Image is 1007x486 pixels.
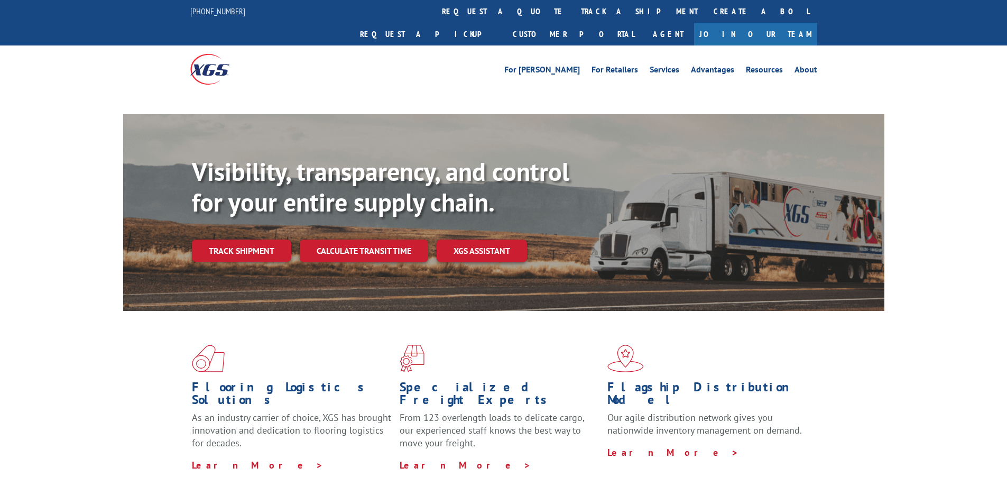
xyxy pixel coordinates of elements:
[607,381,807,411] h1: Flagship Distribution Model
[400,381,599,411] h1: Specialized Freight Experts
[691,66,734,77] a: Advantages
[192,155,569,218] b: Visibility, transparency, and control for your entire supply chain.
[607,345,644,372] img: xgs-icon-flagship-distribution-model-red
[190,6,245,16] a: [PHONE_NUMBER]
[192,240,291,262] a: Track shipment
[504,66,580,77] a: For [PERSON_NAME]
[650,66,679,77] a: Services
[400,345,424,372] img: xgs-icon-focused-on-flooring-red
[607,446,739,459] a: Learn More >
[192,411,391,449] span: As an industry carrier of choice, XGS has brought innovation and dedication to flooring logistics...
[192,459,324,471] a: Learn More >
[746,66,783,77] a: Resources
[192,381,392,411] h1: Flooring Logistics Solutions
[794,66,817,77] a: About
[505,23,642,45] a: Customer Portal
[352,23,505,45] a: Request a pickup
[642,23,694,45] a: Agent
[437,240,527,262] a: XGS ASSISTANT
[694,23,817,45] a: Join Our Team
[300,240,428,262] a: Calculate transit time
[607,411,802,436] span: Our agile distribution network gives you nationwide inventory management on demand.
[400,411,599,459] p: From 123 overlength loads to delicate cargo, our experienced staff knows the best way to move you...
[592,66,638,77] a: For Retailers
[192,345,225,372] img: xgs-icon-total-supply-chain-intelligence-red
[400,459,531,471] a: Learn More >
